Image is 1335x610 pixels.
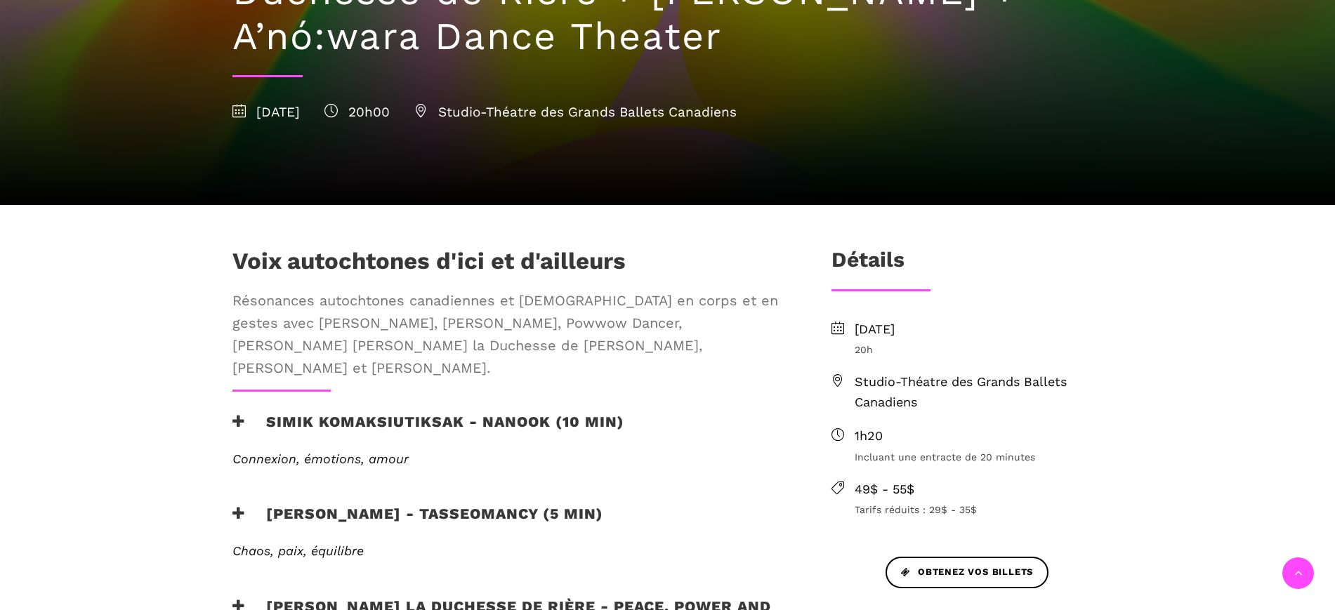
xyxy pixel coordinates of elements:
em: Chaos, paix, équilibre [232,543,364,558]
span: Studio-Théatre des Grands Ballets Canadiens [855,372,1103,413]
a: Obtenez vos billets [886,557,1048,588]
span: Résonances autochtones canadiennes et [DEMOGRAPHIC_DATA] en corps et en gestes avec [PERSON_NAME]... [232,289,786,379]
span: Studio-Théatre des Grands Ballets Canadiens [414,104,737,120]
span: Incluant une entracte de 20 minutes [855,449,1103,465]
span: 49$ - 55$ [855,479,1103,500]
span: [DATE] [855,319,1103,340]
h3: Détails [831,247,905,282]
span: Obtenez vos billets [901,565,1033,580]
h3: Simik Komaksiutiksak - Nanook (10 min) [232,413,624,448]
span: 1h20 [855,426,1103,446]
span: 20h00 [324,104,390,120]
span: [DATE] [232,104,300,120]
h3: [PERSON_NAME] - Tasseomancy (5 min) [232,505,603,540]
span: 20h [855,342,1103,357]
span: Tarifs réduits : 29$ - 35$ [855,502,1103,517]
em: Connexion, émotions, amour [232,451,409,466]
h1: Voix autochtones d'ici et d'ailleurs [232,247,626,282]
